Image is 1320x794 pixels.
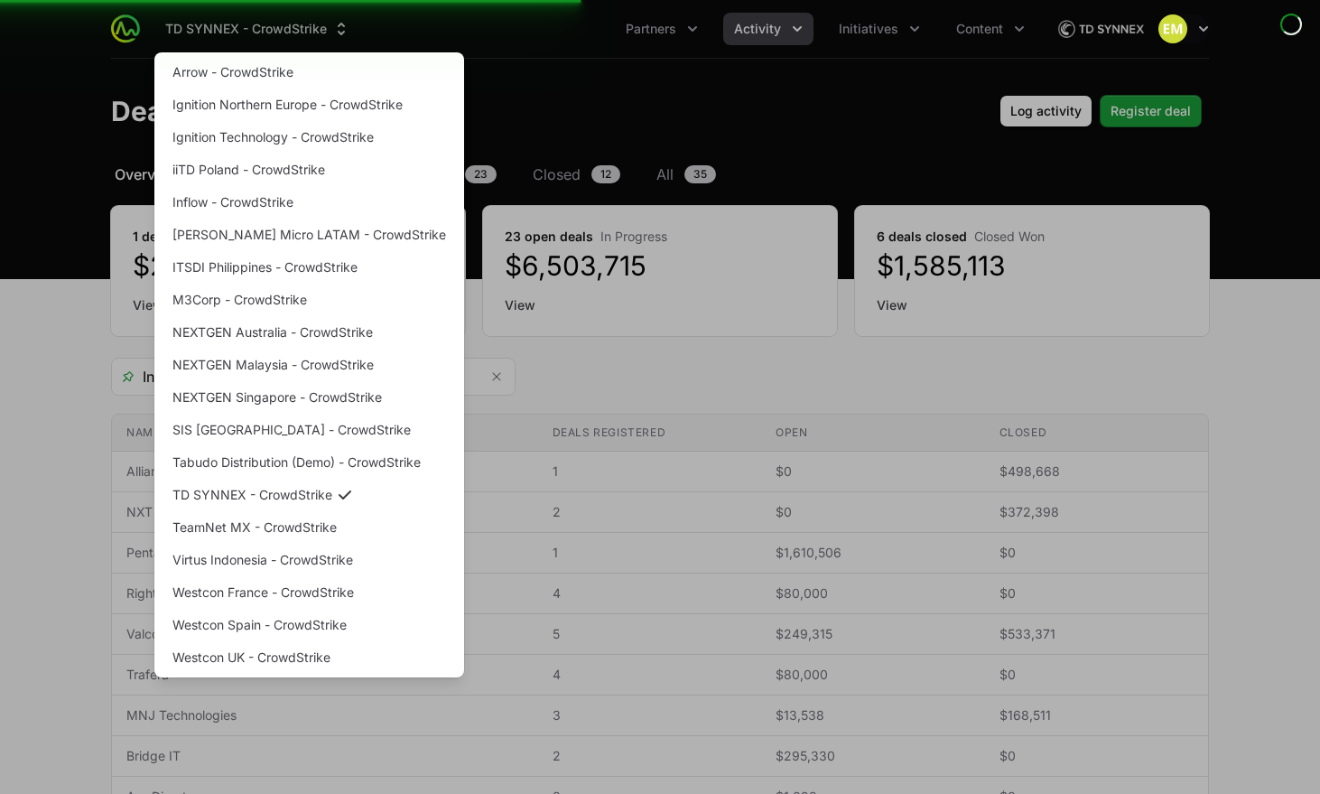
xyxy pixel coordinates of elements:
a: NEXTGEN Singapore - CrowdStrike [158,381,460,414]
div: Supplier switch menu [154,13,361,45]
a: ITSDI Philippines - CrowdStrike [158,251,460,284]
a: Inflow - CrowdStrike [158,186,460,219]
a: NEXTGEN Malaysia - CrowdStrike [158,349,460,381]
a: SIS [GEOGRAPHIC_DATA] - CrowdStrike [158,414,460,446]
a: Westcon France - CrowdStrike [158,576,460,609]
a: iiTD Poland - CrowdStrike [158,154,460,186]
div: Main navigation [140,13,1036,45]
a: Westcon UK - CrowdStrike [158,641,460,674]
a: NEXTGEN Australia - CrowdStrike [158,316,460,349]
a: [PERSON_NAME] Micro LATAM - CrowdStrike [158,219,460,251]
a: Westcon Spain - CrowdStrike [158,609,460,641]
img: Eric Mingus [1158,14,1187,43]
a: Tabudo Distribution (Demo) - CrowdStrike [158,446,460,479]
a: M3Corp - CrowdStrike [158,284,460,316]
a: Virtus Indonesia - CrowdStrike [158,544,460,576]
a: Ignition Technology - CrowdStrike [158,121,460,154]
button: Remove [479,359,515,395]
a: TD SYNNEX - CrowdStrike [158,479,460,511]
a: Arrow - CrowdStrike [158,56,460,89]
a: Ignition Northern Europe - CrowdStrike [158,89,460,121]
a: TeamNet MX - CrowdStrike [158,511,460,544]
